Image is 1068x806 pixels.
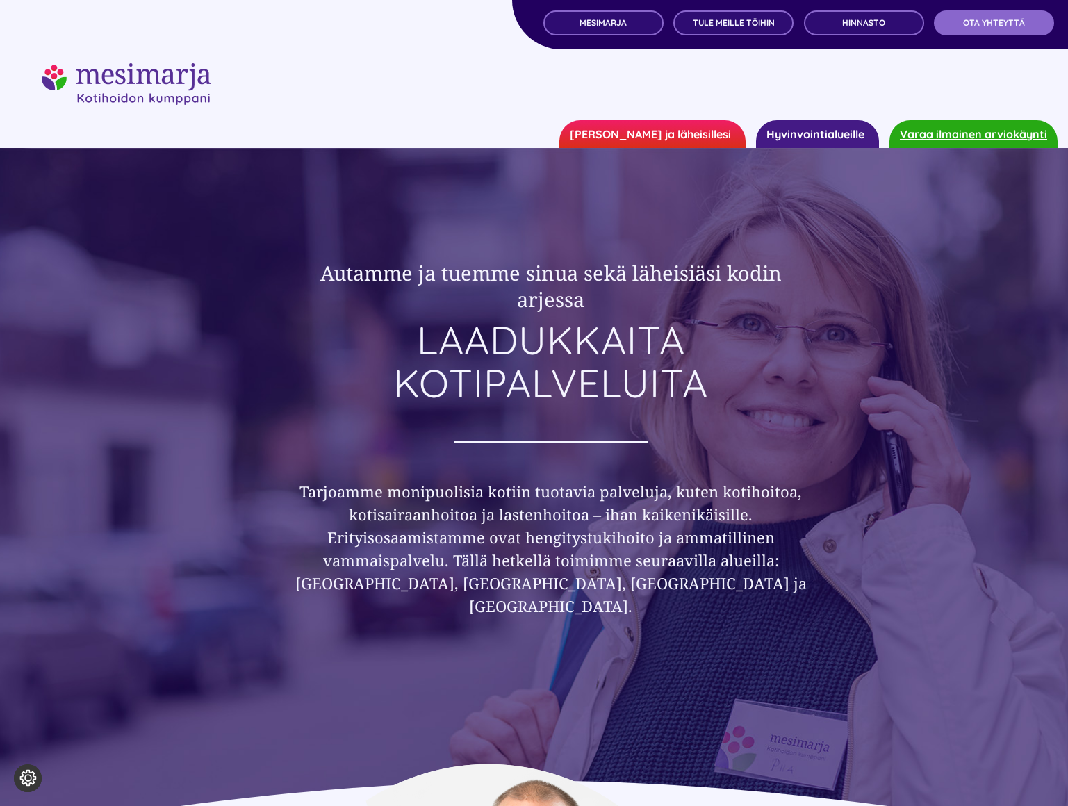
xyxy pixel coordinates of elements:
a: TULE MEILLE TÖIHIN [673,10,794,35]
h2: Autamme ja tuemme sinua sekä läheisiäsi kodin arjessa [284,260,818,312]
span: OTA YHTEYTTÄ [963,18,1025,28]
button: Evästeasetukset [14,764,42,792]
a: Varaa ilmainen arviokäynti [889,120,1058,148]
a: Hinnasto [804,10,924,35]
span: MESIMARJA [580,18,627,28]
img: mesimarjasi [42,63,211,105]
a: Hyvinvointialueille [756,120,879,148]
h1: LAADUKKAITA KOTIPALVELUITA [284,319,818,404]
a: MESIMARJA [543,10,664,35]
h3: Tarjoamme monipuolisia kotiin tuotavia palveluja, kuten kotihoitoa, kotisairaanhoitoa ja lastenho... [284,480,818,618]
span: Hinnasto [842,18,885,28]
a: mesimarjasi [42,61,211,79]
a: OTA YHTEYTTÄ [934,10,1054,35]
a: [PERSON_NAME] ja läheisillesi [559,120,746,148]
span: TULE MEILLE TÖIHIN [693,18,775,28]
